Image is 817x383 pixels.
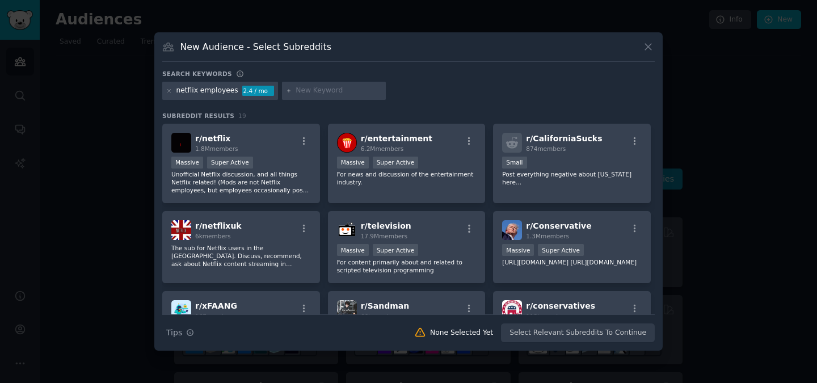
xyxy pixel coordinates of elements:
span: 113k members [526,313,569,319]
span: Subreddit Results [162,112,234,120]
span: r/ conservatives [526,301,595,310]
span: 1.8M members [195,145,238,152]
span: 874 members [526,145,566,152]
p: The sub for Netflix users in the [GEOGRAPHIC_DATA]. Discuss, recommend, ask about Netflix content... [171,244,311,268]
span: r/ netflixuk [195,221,242,230]
p: Unofficial Netflix discussion, and all things Netflix related! (Mods are not Netflix employees, b... [171,170,311,194]
div: Small [502,157,527,169]
span: r/ xFAANG [195,301,237,310]
img: television [337,220,357,240]
div: Super Active [538,244,584,256]
div: Super Active [373,244,419,256]
span: r/ television [361,221,411,230]
div: Super Active [207,157,253,169]
span: r/ Sandman [361,301,410,310]
span: 17.9M members [361,233,407,239]
img: entertainment [337,133,357,153]
div: Massive [171,157,203,169]
input: New Keyword [296,86,382,96]
div: None Selected Yet [430,328,493,338]
img: Sandman [337,300,357,320]
span: 19 [238,112,246,119]
span: r/ CaliforniaSucks [526,134,602,143]
h3: New Audience - Select Subreddits [180,41,331,53]
div: Massive [337,244,369,256]
span: 66k members [361,313,400,319]
img: netflix [171,133,191,153]
span: r/ Conservative [526,221,591,230]
img: netflixuk [171,220,191,240]
div: netflix employees [176,86,238,96]
span: 6.2M members [361,145,404,152]
h3: Search keywords [162,70,232,78]
div: Massive [337,157,369,169]
button: Tips [162,323,198,343]
span: 1.3M members [526,233,569,239]
img: xFAANG [171,300,191,320]
div: Super Active [373,157,419,169]
span: r/ entertainment [361,134,432,143]
p: For content primarily about and related to scripted television programming [337,258,477,274]
span: 167 members [195,313,235,319]
p: Post everything negative about [US_STATE] here... [502,170,642,186]
p: For news and discussion of the entertainment industry. [337,170,477,186]
div: 2.4 / mo [242,86,274,96]
div: Massive [502,244,534,256]
span: 6k members [195,233,231,239]
span: Tips [166,327,182,339]
img: conservatives [502,300,522,320]
img: Conservative [502,220,522,240]
p: [URL][DOMAIN_NAME] [URL][DOMAIN_NAME] [502,258,642,266]
span: r/ netflix [195,134,230,143]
